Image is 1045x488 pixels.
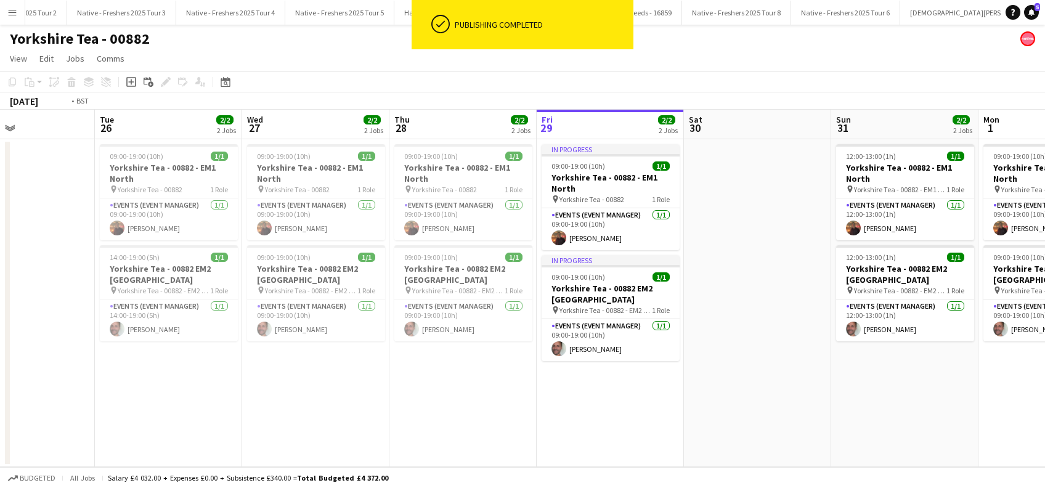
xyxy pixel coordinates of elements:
[983,114,999,125] span: Mon
[92,51,129,67] a: Comms
[35,51,59,67] a: Edit
[108,473,388,482] div: Salary £4 032.00 + Expenses £0.00 + Subsistence £340.00 =
[247,162,385,184] h3: Yorkshire Tea - 00882 - EM1 North
[118,286,210,295] span: Yorkshire Tea - 00882 - EM2 [GEOGRAPHIC_DATA]
[605,1,682,25] button: NHS Leeds - 16859
[100,162,238,184] h3: Yorkshire Tea - 00882 - EM1 North
[511,126,531,135] div: 2 Jobs
[217,126,236,135] div: 2 Jobs
[1020,31,1035,46] app-user-avatar: native Staffing
[542,144,680,250] div: In progress09:00-19:00 (10h)1/1Yorkshire Tea - 00882 - EM1 North Yorkshire Tea - 008821 RoleEvent...
[364,115,381,124] span: 2/2
[66,53,84,64] span: Jobs
[542,255,680,265] div: In progress
[559,306,652,315] span: Yorkshire Tea - 00882 - EM2 [GEOGRAPHIC_DATA]
[211,152,228,161] span: 1/1
[836,144,974,240] app-job-card: 12:00-13:00 (1h)1/1Yorkshire Tea - 00882 - EM1 North Yorkshire Tea - 00882 - EM1 North1 RoleEvent...
[245,121,263,135] span: 27
[1035,3,1040,11] span: 5
[100,263,238,285] h3: Yorkshire Tea - 00882 EM2 [GEOGRAPHIC_DATA]
[551,161,605,171] span: 09:00-19:00 (10h)
[542,208,680,250] app-card-role: Events (Event Manager)1/109:00-19:00 (10h)[PERSON_NAME]
[652,306,670,315] span: 1 Role
[404,253,458,262] span: 09:00-19:00 (10h)
[10,95,38,107] div: [DATE]
[394,114,410,125] span: Thu
[39,53,54,64] span: Edit
[689,114,702,125] span: Sat
[854,185,946,194] span: Yorkshire Tea - 00882 - EM1 North
[836,245,974,341] app-job-card: 12:00-13:00 (1h)1/1Yorkshire Tea - 00882 EM2 [GEOGRAPHIC_DATA] Yorkshire Tea - 00882 - EM2 [GEOGR...
[210,286,228,295] span: 1 Role
[118,185,182,194] span: Yorkshire Tea - 00882
[10,53,27,64] span: View
[953,126,972,135] div: 2 Jobs
[216,115,234,124] span: 2/2
[100,198,238,240] app-card-role: Events (Event Manager)1/109:00-19:00 (10h)[PERSON_NAME]
[542,172,680,194] h3: Yorkshire Tea - 00882 - EM1 North
[257,152,311,161] span: 09:00-19:00 (10h)
[540,121,553,135] span: 29
[394,263,532,285] h3: Yorkshire Tea - 00882 EM2 [GEOGRAPHIC_DATA]
[20,474,55,482] span: Budgeted
[394,299,532,341] app-card-role: Events (Event Manager)1/109:00-19:00 (10h)[PERSON_NAME]
[364,126,383,135] div: 2 Jobs
[247,144,385,240] app-job-card: 09:00-19:00 (10h)1/1Yorkshire Tea - 00882 - EM1 North Yorkshire Tea - 008821 RoleEvents (Event Ma...
[5,51,32,67] a: View
[392,121,410,135] span: 28
[947,253,964,262] span: 1/1
[98,121,114,135] span: 26
[542,255,680,361] app-job-card: In progress09:00-19:00 (10h)1/1Yorkshire Tea - 00882 EM2 [GEOGRAPHIC_DATA] Yorkshire Tea - 00882 ...
[659,126,678,135] div: 2 Jobs
[394,1,500,25] button: Handshake - 00878 Team 2
[247,263,385,285] h3: Yorkshire Tea - 00882 EM2 [GEOGRAPHIC_DATA]
[854,286,946,295] span: Yorkshire Tea - 00882 - EM2 [GEOGRAPHIC_DATA]
[559,195,624,204] span: Yorkshire Tea - 00882
[176,1,285,25] button: Native - Freshers 2025 Tour 4
[982,121,999,135] span: 1
[412,286,505,295] span: Yorkshire Tea - 00882 - EM2 [GEOGRAPHIC_DATA]
[68,473,97,482] span: All jobs
[505,185,522,194] span: 1 Role
[652,195,670,204] span: 1 Role
[394,162,532,184] h3: Yorkshire Tea - 00882 - EM1 North
[687,121,702,135] span: 30
[100,144,238,240] app-job-card: 09:00-19:00 (10h)1/1Yorkshire Tea - 00882 - EM1 North Yorkshire Tea - 008821 RoleEvents (Event Ma...
[394,245,532,341] app-job-card: 09:00-19:00 (10h)1/1Yorkshire Tea - 00882 EM2 [GEOGRAPHIC_DATA] Yorkshire Tea - 00882 - EM2 [GEOG...
[265,286,357,295] span: Yorkshire Tea - 00882 - EM2 [GEOGRAPHIC_DATA]
[505,152,522,161] span: 1/1
[97,53,124,64] span: Comms
[953,115,970,124] span: 2/2
[100,114,114,125] span: Tue
[846,152,896,161] span: 12:00-13:00 (1h)
[110,152,163,161] span: 09:00-19:00 (10h)
[100,245,238,341] app-job-card: 14:00-19:00 (5h)1/1Yorkshire Tea - 00882 EM2 [GEOGRAPHIC_DATA] Yorkshire Tea - 00882 - EM2 [GEOGR...
[946,286,964,295] span: 1 Role
[947,152,964,161] span: 1/1
[61,51,89,67] a: Jobs
[455,19,628,30] div: Publishing completed
[836,263,974,285] h3: Yorkshire Tea - 00882 EM2 [GEOGRAPHIC_DATA]
[658,115,675,124] span: 2/2
[836,162,974,184] h3: Yorkshire Tea - 00882 - EM1 North
[653,161,670,171] span: 1/1
[6,471,57,485] button: Budgeted
[394,144,532,240] app-job-card: 09:00-19:00 (10h)1/1Yorkshire Tea - 00882 - EM1 North Yorkshire Tea - 008821 RoleEvents (Event Ma...
[285,1,394,25] button: Native - Freshers 2025 Tour 5
[1024,5,1039,20] a: 5
[836,114,851,125] span: Sun
[505,253,522,262] span: 1/1
[551,272,605,282] span: 09:00-19:00 (10h)
[505,286,522,295] span: 1 Role
[542,114,553,125] span: Fri
[211,253,228,262] span: 1/1
[257,253,311,262] span: 09:00-19:00 (10h)
[247,114,263,125] span: Wed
